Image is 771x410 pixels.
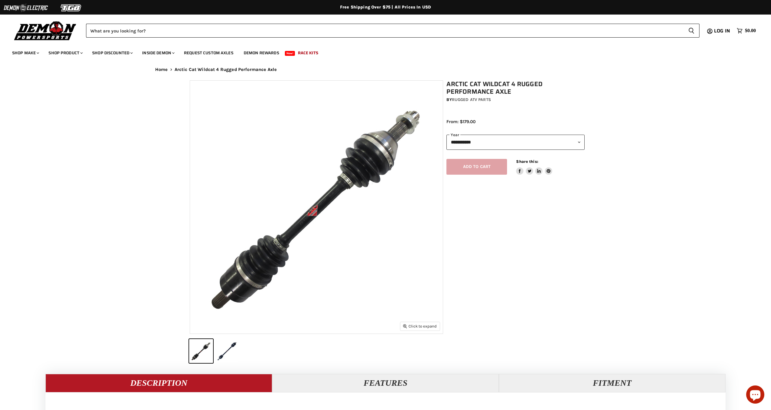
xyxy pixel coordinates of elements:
[446,80,585,96] h1: Arctic Cat Wildcat 4 Rugged Performance Axle
[8,44,754,59] ul: Main menu
[179,47,238,59] a: Request Custom Axles
[403,324,437,328] span: Click to expand
[499,374,726,392] button: Fitment
[714,27,730,35] span: Log in
[189,339,213,363] button: Arctic Cat Wildcat 4 Rugged Performance Axle thumbnail
[744,385,766,405] inbox-online-store-chat: Shopify online store chat
[88,47,136,59] a: Shop Discounted
[143,67,628,72] nav: Breadcrumbs
[446,96,585,103] div: by
[44,47,86,59] a: Shop Product
[143,5,628,10] div: Free Shipping Over $75 | All Prices In USD
[175,67,277,72] span: Arctic Cat Wildcat 4 Rugged Performance Axle
[48,2,94,14] img: TGB Logo 2
[190,81,443,334] img: Arctic Cat Wildcat 4 Rugged Performance Axle
[272,374,499,392] button: Features
[400,322,440,330] button: Click to expand
[745,28,756,34] span: $0.00
[8,47,43,59] a: Shop Make
[446,135,585,150] select: year
[452,97,491,102] a: Rugged ATV Parts
[711,28,734,34] a: Log in
[155,67,168,72] a: Home
[516,159,538,164] span: Share this:
[138,47,178,59] a: Inside Demon
[734,26,759,35] a: $0.00
[45,374,272,392] button: Description
[12,20,78,41] img: Demon Powersports
[86,24,699,38] form: Product
[86,24,683,38] input: Search
[446,119,476,124] span: From: $179.00
[3,2,48,14] img: Demon Electric Logo 2
[293,47,323,59] a: Race Kits
[239,47,284,59] a: Demon Rewards
[683,24,699,38] button: Search
[285,51,295,56] span: New!
[215,339,239,363] button: Arctic Cat Wildcat 4 Rugged Performance Axle thumbnail
[516,159,552,175] aside: Share this:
